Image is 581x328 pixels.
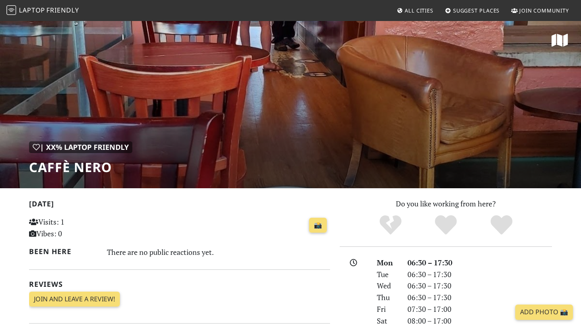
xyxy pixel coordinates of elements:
[372,269,403,280] div: Tue
[363,214,418,236] div: No
[403,303,557,315] div: 07:30 – 17:00
[46,6,79,15] span: Friendly
[29,280,330,288] h2: Reviews
[393,3,437,18] a: All Cities
[6,5,16,15] img: LaptopFriendly
[403,257,557,269] div: 06:30 – 17:30
[508,3,572,18] a: Join Community
[403,280,557,292] div: 06:30 – 17:30
[19,6,45,15] span: Laptop
[453,7,500,14] span: Suggest Places
[403,292,557,303] div: 06:30 – 17:30
[29,200,330,211] h2: [DATE]
[29,141,132,153] div: In general, do you like working from here?
[107,246,330,259] div: There are no public reactions yet.
[515,305,573,320] a: Add Photo 📸
[405,7,433,14] span: All Cities
[29,292,120,307] a: Join and leave a review!
[372,280,403,292] div: Wed
[6,4,79,18] a: LaptopFriendly LaptopFriendly
[29,160,132,175] h1: Caffè Nero
[309,218,327,233] a: 📸
[340,198,552,210] p: Do you like working from here?
[372,257,403,269] div: Mon
[403,269,557,280] div: 06:30 – 17:30
[29,216,123,240] p: Visits: 1 Vibes: 0
[519,7,569,14] span: Join Community
[29,247,97,256] h2: Been here
[442,3,503,18] a: Suggest Places
[372,315,403,327] div: Sat
[418,214,474,236] div: Yes
[372,292,403,303] div: Thu
[474,214,529,236] div: Definitely!
[372,303,403,315] div: Fri
[403,315,557,327] div: 08:00 – 17:00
